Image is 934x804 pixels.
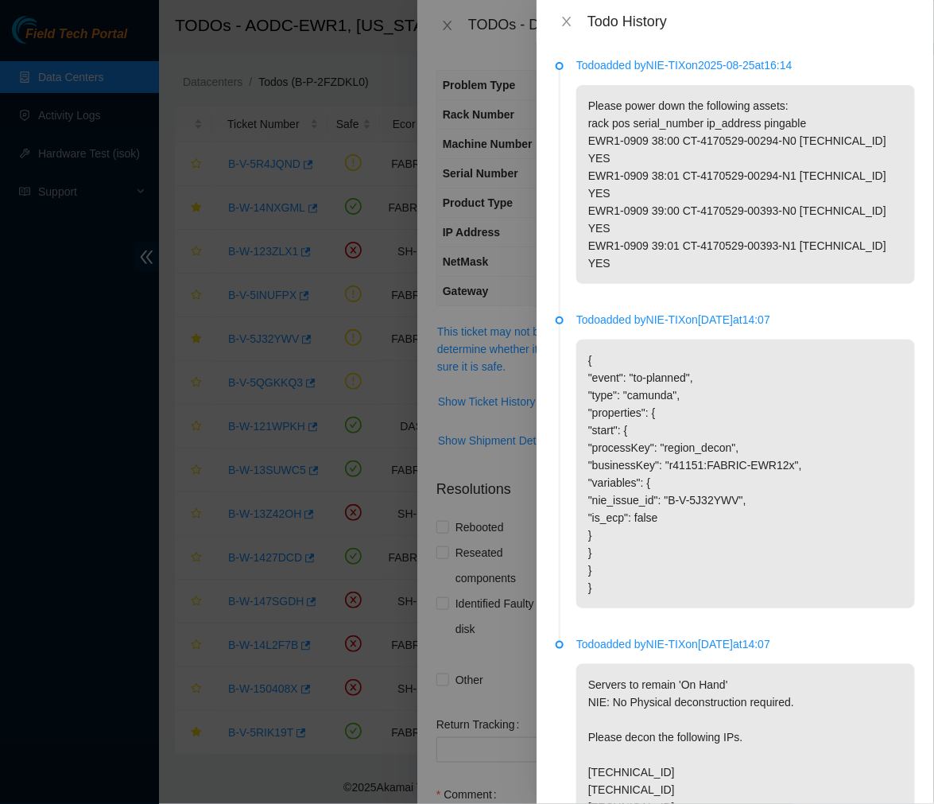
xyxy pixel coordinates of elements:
p: Todo added by NIE-TIX on [DATE] at 14:07 [576,311,915,328]
div: Todo History [587,13,915,30]
button: Close [556,14,578,29]
p: Please power down the following assets: rack pos serial_number ip_address pingable EWR1-0909 38:0... [576,85,915,284]
p: Todo added by NIE-TIX on [DATE] at 14:07 [576,635,915,653]
span: close [560,15,573,28]
p: Todo added by NIE-TIX on 2025-08-25 at 16:14 [576,56,915,74]
p: { "event": "to-planned", "type": "camunda", "properties": { "start": { "processKey": "region_deco... [576,340,915,608]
